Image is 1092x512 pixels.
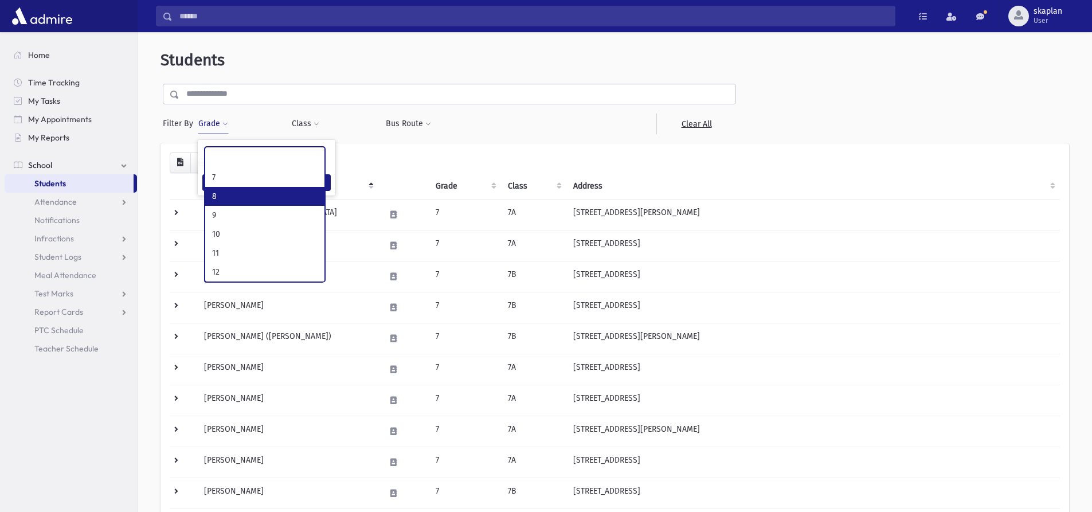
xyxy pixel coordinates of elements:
[5,303,137,321] a: Report Cards
[429,323,501,354] td: 7
[197,478,378,509] td: [PERSON_NAME]
[501,292,566,323] td: 7B
[429,261,501,292] td: 7
[34,343,99,354] span: Teacher Schedule
[385,114,432,134] button: Bus Route
[170,153,191,173] button: CSV
[501,230,566,261] td: 7A
[197,354,378,385] td: [PERSON_NAME]
[5,321,137,339] a: PTC Schedule
[429,447,501,478] td: 7
[198,114,229,134] button: Grade
[173,6,895,26] input: Search
[501,261,566,292] td: 7B
[5,110,137,128] a: My Appointments
[205,225,324,244] li: 10
[429,199,501,230] td: 7
[566,230,1060,261] td: [STREET_ADDRESS]
[566,173,1060,200] th: Address: activate to sort column ascending
[197,261,378,292] td: [PERSON_NAME]
[161,50,225,69] span: Students
[501,354,566,385] td: 7A
[34,288,73,299] span: Test Marks
[566,261,1060,292] td: [STREET_ADDRESS]
[28,50,50,60] span: Home
[566,199,1060,230] td: [STREET_ADDRESS][PERSON_NAME]
[501,323,566,354] td: 7B
[205,263,324,282] li: 12
[163,118,198,130] span: Filter By
[5,46,137,64] a: Home
[429,478,501,509] td: 7
[197,230,378,261] td: [PERSON_NAME]
[5,284,137,303] a: Test Marks
[501,173,566,200] th: Class: activate to sort column ascending
[566,416,1060,447] td: [STREET_ADDRESS][PERSON_NAME]
[197,199,378,230] td: [PERSON_NAME][GEOGRAPHIC_DATA]
[28,77,80,88] span: Time Tracking
[5,174,134,193] a: Students
[429,173,501,200] th: Grade: activate to sort column ascending
[501,385,566,416] td: 7A
[1034,16,1062,25] span: User
[5,248,137,266] a: Student Logs
[34,252,81,262] span: Student Logs
[34,307,83,317] span: Report Cards
[291,114,320,134] button: Class
[34,325,84,335] span: PTC Schedule
[429,230,501,261] td: 7
[5,229,137,248] a: Infractions
[501,199,566,230] td: 7A
[566,385,1060,416] td: [STREET_ADDRESS]
[34,197,77,207] span: Attendance
[5,73,137,92] a: Time Tracking
[566,478,1060,509] td: [STREET_ADDRESS]
[197,385,378,416] td: [PERSON_NAME]
[28,96,60,106] span: My Tasks
[429,385,501,416] td: 7
[5,266,137,284] a: Meal Attendance
[5,193,137,211] a: Attendance
[205,187,324,206] li: 8
[28,132,69,143] span: My Reports
[1034,7,1062,16] span: skaplan
[205,168,324,187] li: 7
[566,323,1060,354] td: [STREET_ADDRESS][PERSON_NAME]
[429,292,501,323] td: 7
[34,270,96,280] span: Meal Attendance
[501,447,566,478] td: 7A
[197,173,378,200] th: Student: activate to sort column descending
[429,416,501,447] td: 7
[34,233,74,244] span: Infractions
[5,156,137,174] a: School
[28,160,52,170] span: School
[197,416,378,447] td: [PERSON_NAME]
[5,339,137,358] a: Teacher Schedule
[202,174,331,191] button: Filter
[429,354,501,385] td: 7
[197,292,378,323] td: [PERSON_NAME]
[205,206,324,225] li: 9
[566,354,1060,385] td: [STREET_ADDRESS]
[501,478,566,509] td: 7B
[197,447,378,478] td: [PERSON_NAME]
[566,292,1060,323] td: [STREET_ADDRESS]
[501,416,566,447] td: 7A
[197,323,378,354] td: [PERSON_NAME] ([PERSON_NAME])
[5,128,137,147] a: My Reports
[5,211,137,229] a: Notifications
[9,5,75,28] img: AdmirePro
[34,178,66,189] span: Students
[205,244,324,263] li: 11
[28,114,92,124] span: My Appointments
[656,114,736,134] a: Clear All
[34,215,80,225] span: Notifications
[566,447,1060,478] td: [STREET_ADDRESS]
[5,92,137,110] a: My Tasks
[190,153,213,173] button: Print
